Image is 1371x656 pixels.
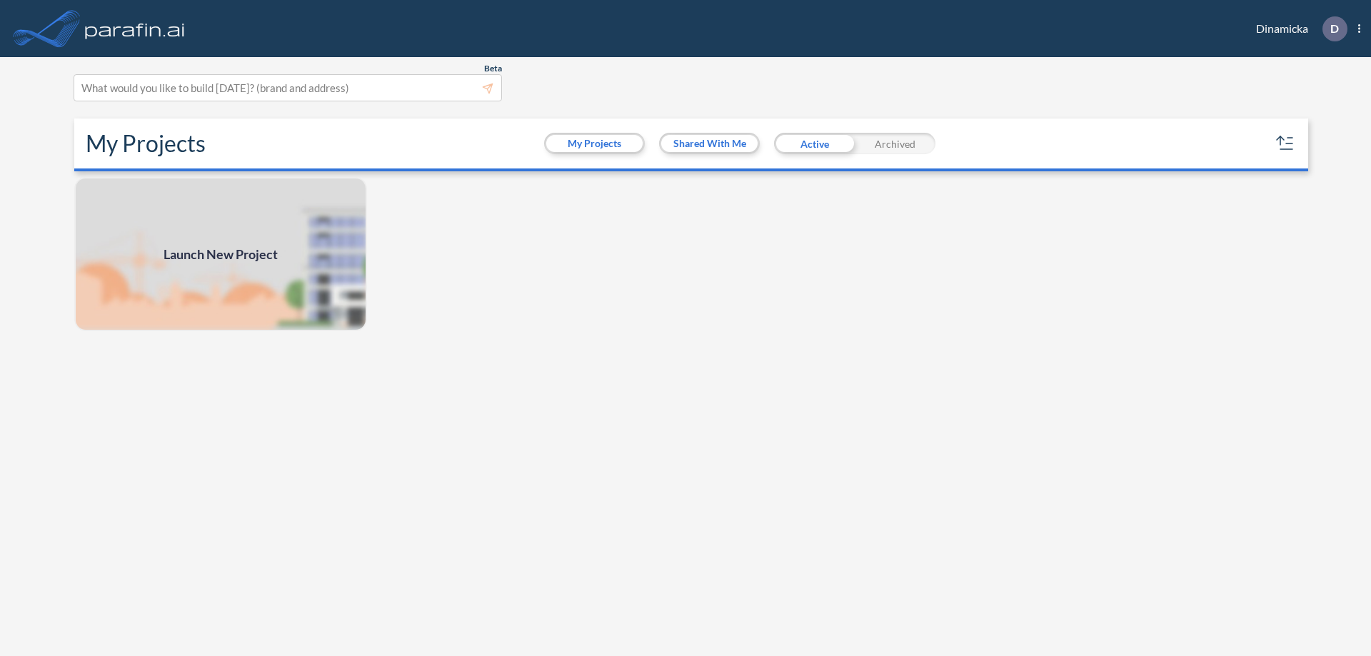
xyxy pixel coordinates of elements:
[661,135,758,152] button: Shared With Me
[484,63,502,74] span: Beta
[1330,22,1339,35] p: D
[86,130,206,157] h2: My Projects
[855,133,935,154] div: Archived
[164,245,278,264] span: Launch New Project
[774,133,855,154] div: Active
[74,177,367,331] a: Launch New Project
[1274,132,1297,155] button: sort
[82,14,188,43] img: logo
[546,135,643,152] button: My Projects
[74,177,367,331] img: add
[1235,16,1360,41] div: Dinamicka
